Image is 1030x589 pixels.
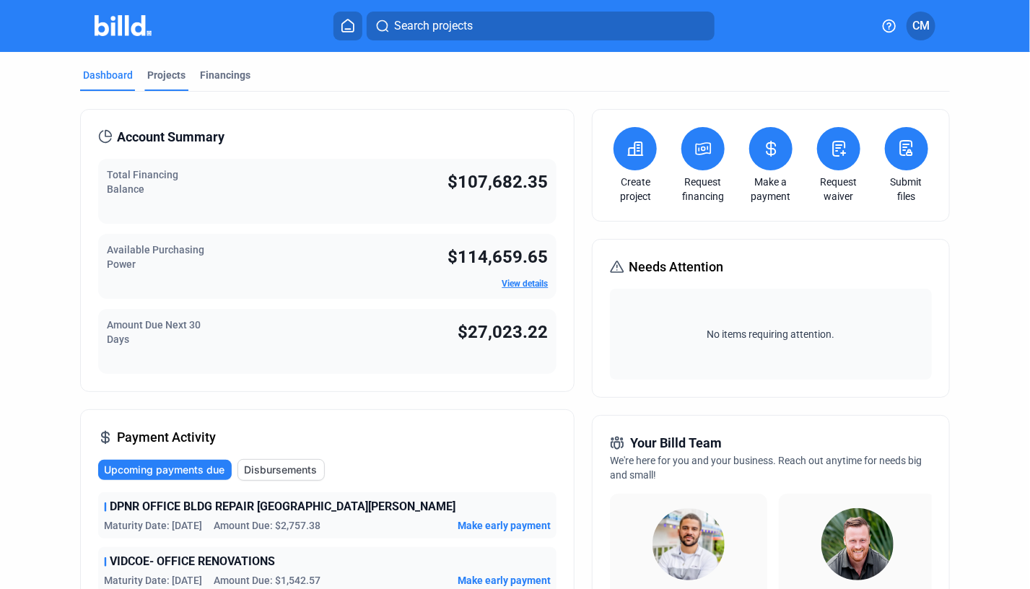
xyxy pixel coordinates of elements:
span: Search projects [394,17,473,35]
span: Amount Due Next 30 Days [107,319,201,345]
img: Territory Manager [821,508,894,580]
span: CM [912,17,930,35]
a: View details [502,279,548,289]
a: Submit files [881,175,932,204]
span: Upcoming payments due [104,463,224,477]
span: Maturity Date: [DATE] [104,518,202,533]
div: Projects [147,68,186,82]
span: Amount Due: $1,542.57 [214,573,320,588]
span: Disbursements [244,463,317,477]
button: Make early payment [458,518,551,533]
span: $107,682.35 [448,172,548,192]
span: VIDCOE- OFFICE RENOVATIONS [110,553,275,570]
span: Amount Due: $2,757.38 [214,518,320,533]
span: Payment Activity [117,427,216,448]
div: Financings [200,68,250,82]
button: Disbursements [237,459,325,481]
span: No items requiring attention. [616,327,925,341]
button: Search projects [367,12,715,40]
span: Your Billd Team [630,433,722,453]
a: Make a payment [746,175,796,204]
a: Create project [610,175,660,204]
button: CM [907,12,935,40]
span: DPNR OFFICE BLDG REPAIR [GEOGRAPHIC_DATA][PERSON_NAME] [110,498,455,515]
span: $114,659.65 [448,247,548,267]
span: Total Financing Balance [107,169,178,195]
span: We're here for you and your business. Reach out anytime for needs big and small! [610,455,922,481]
span: Maturity Date: [DATE] [104,573,202,588]
div: Dashboard [83,68,133,82]
a: Request waiver [813,175,864,204]
span: $27,023.22 [458,322,548,342]
img: Relationship Manager [653,508,725,580]
button: Make early payment [458,573,551,588]
a: Request financing [678,175,728,204]
img: Billd Company Logo [95,15,152,36]
button: Upcoming payments due [98,460,232,480]
span: Available Purchasing Power [107,244,204,270]
span: Needs Attention [629,257,723,277]
span: Account Summary [117,127,224,147]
